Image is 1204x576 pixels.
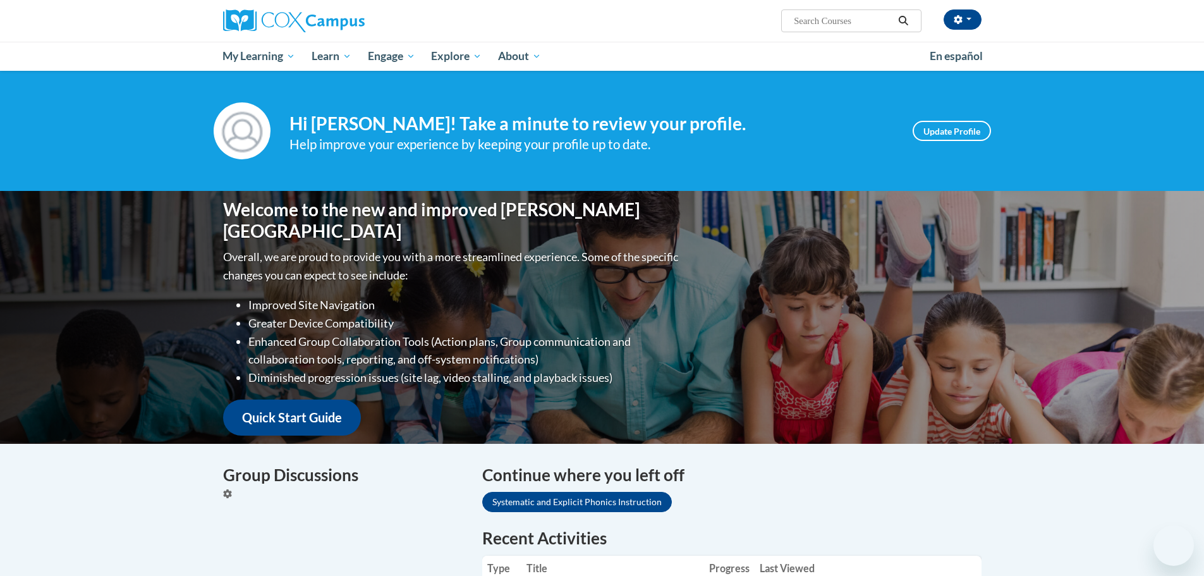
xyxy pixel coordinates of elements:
span: About [498,49,541,64]
span: Engage [368,49,415,64]
img: Cox Campus [223,9,365,32]
div: Help improve your experience by keeping your profile up to date. [289,134,894,155]
iframe: Button to launch messaging window [1153,525,1194,566]
li: Enhanced Group Collaboration Tools (Action plans, Group communication and collaboration tools, re... [248,333,681,369]
li: Improved Site Navigation [248,296,681,314]
a: Quick Start Guide [223,400,361,436]
span: My Learning [222,49,295,64]
a: Update Profile [913,121,991,141]
div: Main menu [204,42,1000,71]
a: Explore [423,42,490,71]
li: Greater Device Compatibility [248,314,681,333]
h4: Hi [PERSON_NAME]! Take a minute to review your profile. [289,113,894,135]
h4: Continue where you left off [482,463,982,487]
a: Cox Campus [223,9,463,32]
span: Explore [431,49,482,64]
button: Account Settings [944,9,982,30]
span: En español [930,49,983,63]
h1: Recent Activities [482,527,982,549]
button: Search [894,13,913,28]
h4: Group Discussions [223,463,463,487]
a: Learn [303,42,360,71]
input: Search Courses [793,13,894,28]
li: Diminished progression issues (site lag, video stalling, and playback issues) [248,369,681,387]
h1: Welcome to the new and improved [PERSON_NAME][GEOGRAPHIC_DATA] [223,199,681,242]
a: About [490,42,549,71]
p: Overall, we are proud to provide you with a more streamlined experience. Some of the specific cha... [223,248,681,285]
a: My Learning [215,42,304,71]
a: En español [921,43,991,70]
img: Profile Image [214,102,271,159]
span: Learn [312,49,351,64]
a: Engage [360,42,423,71]
a: Systematic and Explicit Phonics Instruction [482,492,672,512]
